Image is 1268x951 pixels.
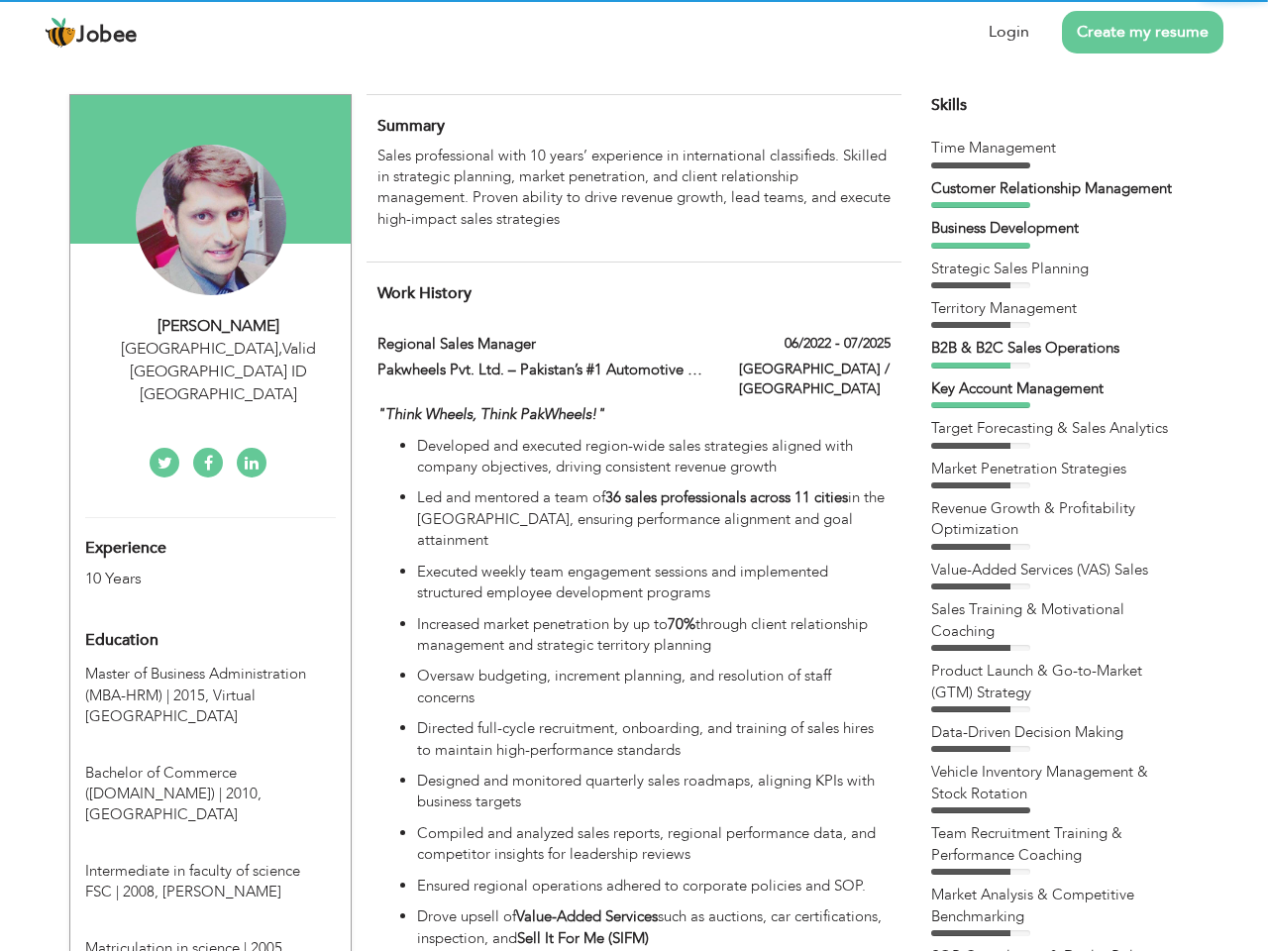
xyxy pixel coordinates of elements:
a: Login [989,21,1029,44]
div: Strategic Sales Planning [931,259,1179,279]
span: Bachelor of Commerce (B.COM), University of Punjab, 2010 [85,763,262,803]
span: Jobee [76,25,138,47]
div: Team Recruitment Training & Performance Coaching [931,823,1179,866]
img: jobee.io [45,17,76,49]
strong: 36 sales professionals across 11 cities [605,487,848,507]
a: Jobee [45,17,138,49]
div: Key Account Management [931,378,1179,399]
span: Summary [377,115,445,137]
div: Market Penetration Strategies [931,459,1179,479]
p: Oversaw budgeting, increment planning, and resolution of staff concerns [417,666,891,708]
span: Intermediate in faculty of science FSC, BISE Gujrawala, 2008 [85,861,300,901]
div: 10 Years [85,568,289,590]
span: Education [85,632,158,650]
div: Revenue Growth & Profitability Optimization [931,498,1179,541]
div: Territory Management [931,298,1179,319]
p: Led and mentored a team of in the [GEOGRAPHIC_DATA], ensuring performance alignment and goal atta... [417,487,891,551]
div: Time Management [931,138,1179,158]
div: Customer Relationship Management [931,178,1179,199]
div: B2B & B2C Sales Operations [931,338,1179,359]
p: Sales professional with 10 years’ experience in international classifieds. Skilled in strategic p... [377,146,891,231]
em: "Think Wheels, Think PakWheels!" [377,404,605,424]
div: Market Analysis & Competitive Benchmarking [931,885,1179,927]
div: [GEOGRAPHIC_DATA] Valid [GEOGRAPHIC_DATA] ID [GEOGRAPHIC_DATA] [85,338,351,406]
label: Pakwheels Pvt. Ltd. – Pakistan’s #1 Automotive Platform | [377,360,710,380]
p: Designed and monitored quarterly sales roadmaps, aligning KPIs with business targets [417,771,891,813]
label: [GEOGRAPHIC_DATA] / [GEOGRAPHIC_DATA] [739,360,891,399]
strong: Sell It For Me (SIFM) [517,928,649,948]
div: Business Development [931,218,1179,239]
p: Compiled and analyzed sales reports, regional performance data, and competitor insights for leade... [417,823,891,866]
div: Vehicle Inventory Management & Stock Rotation [931,762,1179,804]
div: Target Forecasting & Sales Analytics [931,418,1179,439]
strong: 70% [668,614,695,634]
strong: Value-Added Services [516,906,658,926]
p: Directed full-cycle recruitment, onboarding, and training of sales hires to maintain high-perform... [417,718,891,761]
span: Experience [85,540,166,558]
div: Bachelor of Commerce (B.COM), 2010 [70,733,351,826]
div: Intermediate in faculty of science FSC, 2008 [70,831,351,903]
span: Virtual [GEOGRAPHIC_DATA] [85,686,256,726]
div: Product Launch & Go-to-Market (GTM) Strategy [931,661,1179,703]
label: Regional Sales Manager [377,334,710,355]
label: 06/2022 - 07/2025 [785,334,891,354]
span: Work History [377,282,472,304]
p: Drove upsell of such as auctions, car certifications, inspection, and [417,906,891,949]
span: [GEOGRAPHIC_DATA] [85,804,238,824]
div: [PERSON_NAME] [85,315,351,338]
span: [PERSON_NAME] [162,882,281,901]
div: Data-Driven Decision Making [931,722,1179,743]
p: Increased market penetration by up to through client relationship management and strategic territ... [417,614,891,657]
img: Irfan Shehzad [136,145,286,295]
p: Developed and executed region-wide sales strategies aligned with company objectives, driving cons... [417,436,891,478]
div: Value-Added Services (VAS) Sales [931,560,1179,581]
span: Skills [931,94,967,116]
div: Master of Business Administration (MBA-HRM), 2015 [70,664,351,727]
p: Ensured regional operations adhered to corporate policies and SOP. [417,876,891,897]
div: Sales Training & Motivational Coaching [931,599,1179,642]
span: , [278,338,282,360]
p: Executed weekly team engagement sessions and implemented structured employee development programs [417,562,891,604]
span: Master of Business Administration (MBA-HRM), Virtual University of Pakistan, 2015 [85,664,306,704]
a: Create my resume [1062,11,1223,53]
